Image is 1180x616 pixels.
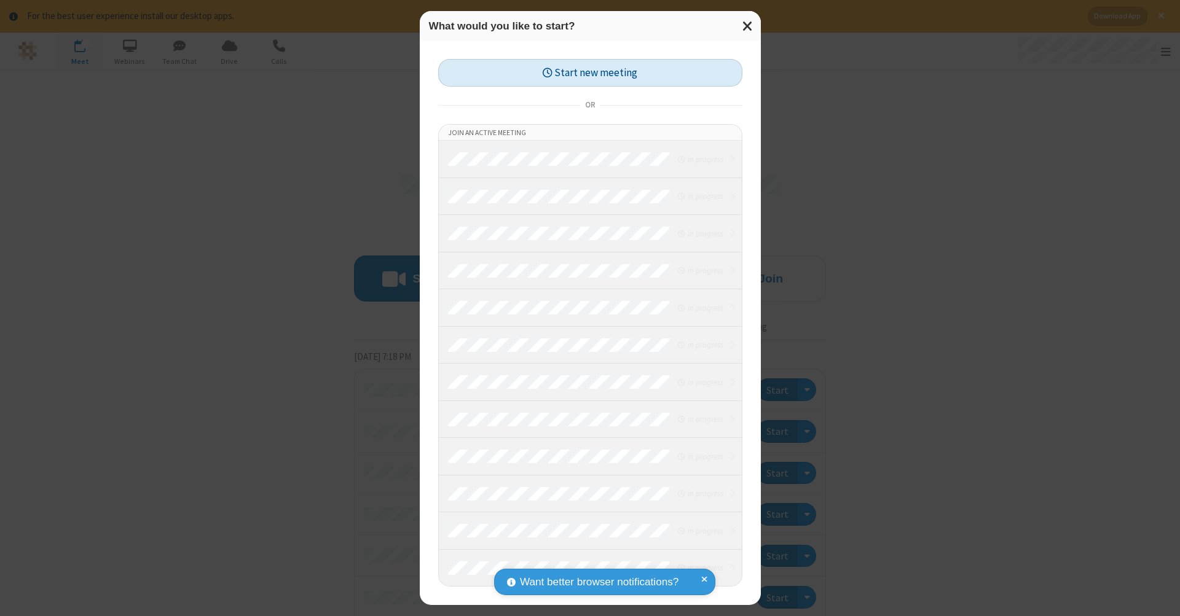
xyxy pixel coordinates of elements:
span: Want better browser notifications? [520,574,678,590]
em: in progress [678,525,723,537]
span: or [580,97,600,114]
button: Close modal [735,11,761,41]
em: in progress [678,154,723,165]
em: in progress [678,190,723,202]
em: in progress [678,302,723,314]
em: in progress [678,376,723,388]
em: in progress [678,488,723,499]
li: Join an active meeting [439,125,742,141]
em: in progress [678,562,723,574]
em: in progress [678,413,723,425]
em: in progress [678,451,723,462]
em: in progress [678,339,723,351]
h3: What would you like to start? [429,20,752,32]
button: Start new meeting [438,59,742,87]
em: in progress [678,265,723,276]
em: in progress [678,228,723,240]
